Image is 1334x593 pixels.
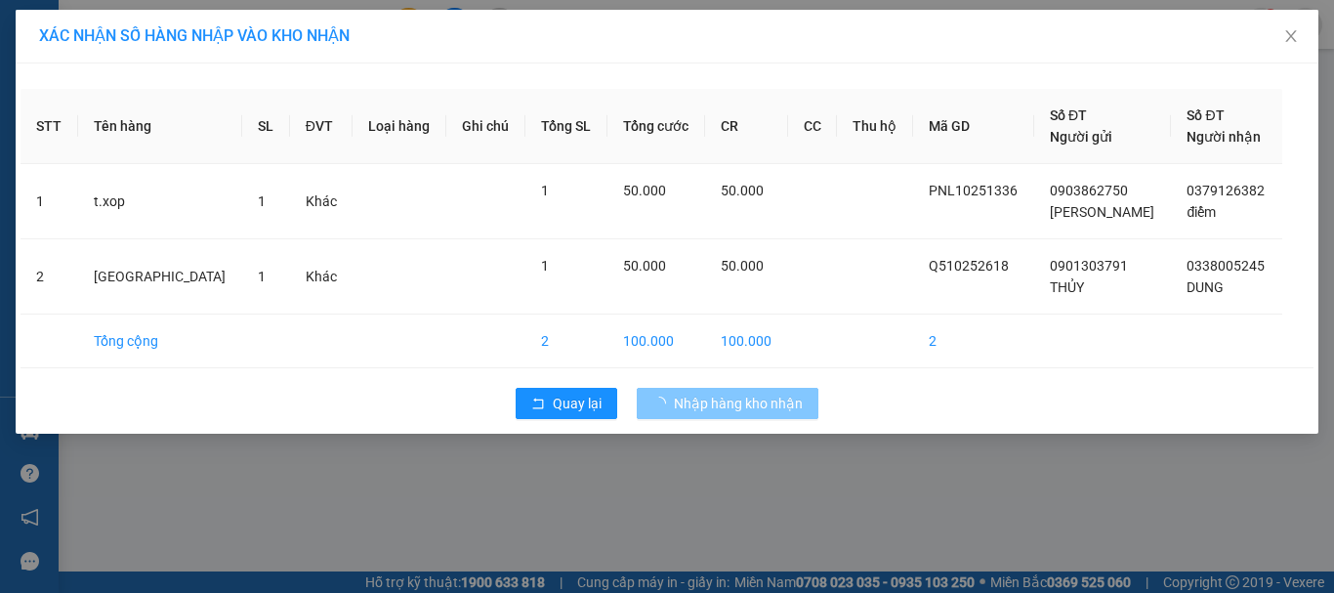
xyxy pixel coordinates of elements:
[929,258,1009,274] span: Q510252618
[531,397,545,412] span: rollback
[78,239,243,315] td: [GEOGRAPHIC_DATA]
[623,183,666,198] span: 50.000
[721,183,764,198] span: 50.000
[1050,258,1128,274] span: 0901303791
[290,239,354,315] td: Khác
[1187,183,1265,198] span: 0379126382
[290,89,354,164] th: ĐVT
[705,315,788,368] td: 100.000
[929,183,1018,198] span: PNL10251336
[652,397,674,410] span: loading
[1050,279,1084,295] span: THỦY
[837,89,913,164] th: Thu hộ
[1050,107,1087,123] span: Số ĐT
[674,393,803,414] span: Nhập hàng kho nhận
[1264,10,1318,64] button: Close
[607,89,705,164] th: Tổng cước
[913,315,1034,368] td: 2
[525,89,607,164] th: Tổng SL
[1187,107,1224,123] span: Số ĐT
[353,89,446,164] th: Loại hàng
[290,164,354,239] td: Khác
[1283,28,1299,44] span: close
[21,89,78,164] th: STT
[1050,129,1112,145] span: Người gửi
[78,315,243,368] td: Tổng cộng
[1050,204,1154,220] span: [PERSON_NAME]
[607,315,705,368] td: 100.000
[788,89,837,164] th: CC
[78,164,243,239] td: t.xop
[525,315,607,368] td: 2
[1050,183,1128,198] span: 0903862750
[21,164,78,239] td: 1
[553,393,602,414] span: Quay lại
[242,89,289,164] th: SL
[258,269,266,284] span: 1
[721,258,764,274] span: 50.000
[446,89,525,164] th: Ghi chú
[541,258,549,274] span: 1
[623,258,666,274] span: 50.000
[541,183,549,198] span: 1
[78,89,243,164] th: Tên hàng
[637,388,818,419] button: Nhập hàng kho nhận
[258,193,266,209] span: 1
[39,26,350,45] span: XÁC NHẬN SỐ HÀNG NHẬP VÀO KHO NHẬN
[1187,258,1265,274] span: 0338005245
[516,388,617,419] button: rollbackQuay lại
[21,239,78,315] td: 2
[1187,129,1261,145] span: Người nhận
[1187,279,1224,295] span: DUNG
[1187,204,1216,220] span: điểm
[705,89,788,164] th: CR
[913,89,1034,164] th: Mã GD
